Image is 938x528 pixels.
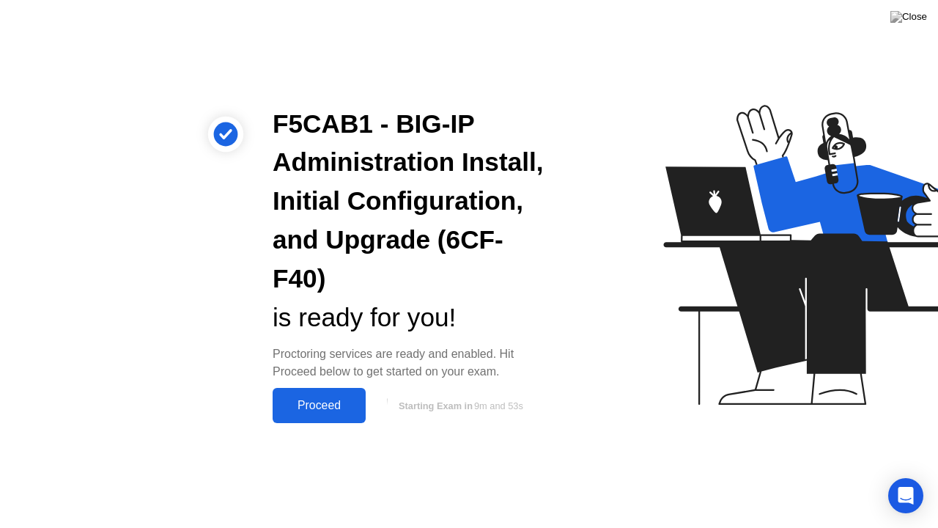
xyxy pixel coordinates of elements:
[474,400,523,411] span: 9m and 53s
[273,388,366,423] button: Proceed
[273,298,545,337] div: is ready for you!
[888,478,923,513] div: Open Intercom Messenger
[373,392,545,419] button: Starting Exam in9m and 53s
[277,399,361,412] div: Proceed
[890,11,927,23] img: Close
[273,105,545,298] div: F5CAB1 - BIG-IP Administration Install, Initial Configuration, and Upgrade (6CF-F40)
[273,345,545,381] div: Proctoring services are ready and enabled. Hit Proceed below to get started on your exam.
